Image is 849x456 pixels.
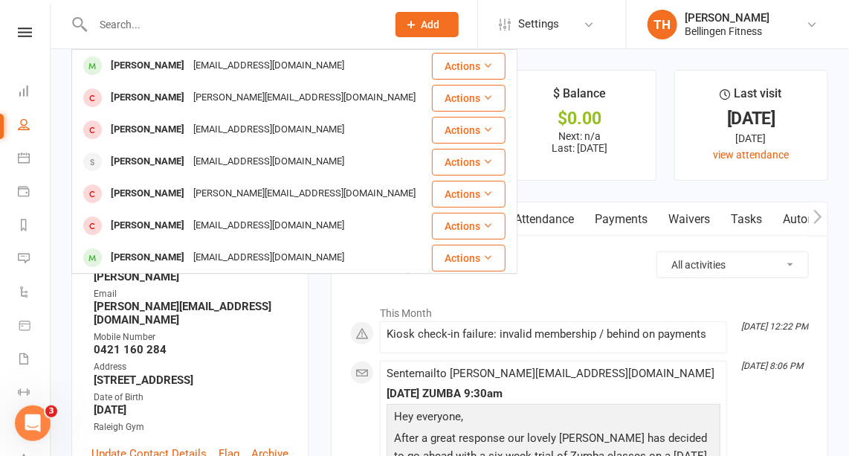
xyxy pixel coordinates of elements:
div: [EMAIL_ADDRESS][DOMAIN_NAME] [189,151,349,173]
button: Actions [432,181,506,208]
div: [EMAIL_ADDRESS][DOMAIN_NAME] [189,55,349,77]
i: [DATE] 8:06 PM [741,361,803,371]
a: Product Sales [18,310,51,344]
a: Payments [584,202,658,237]
strong: [DATE] [94,403,288,417]
button: Add [396,12,459,37]
h3: Activity [350,251,809,274]
div: [PERSON_NAME] [106,55,189,77]
div: [PERSON_NAME] [106,151,189,173]
div: Mobile Number [94,330,288,344]
iframe: Intercom live chat [15,405,51,441]
a: People [18,109,51,143]
a: view attendance [713,149,789,161]
a: Waivers [658,202,720,237]
div: [PERSON_NAME] [106,183,189,205]
button: Actions [432,149,506,176]
button: Actions [432,213,506,240]
a: Payments [18,176,51,210]
div: [PERSON_NAME] [685,11,769,25]
div: $0.00 [517,111,642,126]
div: [PERSON_NAME] [106,119,189,141]
div: [PERSON_NAME] [106,87,189,109]
div: $ Balance [553,84,606,111]
button: Actions [432,117,506,144]
strong: 0421 160 284 [94,343,288,356]
strong: [PERSON_NAME] [94,270,288,283]
span: 3 [45,405,57,417]
div: [PERSON_NAME] [106,247,189,269]
div: Date of Birth [94,391,288,405]
div: [DATE] [688,111,814,126]
a: Reports [18,210,51,243]
li: This Month [350,298,809,321]
span: Settings [518,7,559,41]
i: [DATE] 12:22 PM [741,321,808,332]
div: [DATE] ZUMBA 9:30am [387,388,720,400]
div: Last visit [720,84,782,111]
div: [PERSON_NAME][EMAIL_ADDRESS][DOMAIN_NAME] [189,183,420,205]
span: Sent email to [PERSON_NAME][EMAIL_ADDRESS][DOMAIN_NAME] [387,367,714,380]
a: Attendance [504,202,584,237]
button: Actions [432,85,506,112]
a: Calendar [18,143,51,176]
div: Email [94,287,288,301]
div: Kiosk check-in failure: invalid membership / behind on payments [387,328,720,341]
div: [EMAIL_ADDRESS][DOMAIN_NAME] [189,215,349,237]
button: Actions [432,53,506,80]
p: Next: n/a Last: [DATE] [517,130,642,154]
button: Actions [432,245,506,272]
div: [PERSON_NAME][EMAIL_ADDRESS][DOMAIN_NAME] [189,87,420,109]
div: TH [648,10,677,39]
div: [PERSON_NAME] [106,215,189,237]
input: Search... [88,14,376,35]
span: Add [422,19,440,30]
div: Raleigh Gym [94,420,288,434]
strong: [PERSON_NAME][EMAIL_ADDRESS][DOMAIN_NAME] [94,300,288,327]
strong: [STREET_ADDRESS] [94,373,288,387]
div: [DATE] [688,130,814,147]
div: Address [94,360,288,374]
p: Hey everyone, [390,408,717,429]
a: Tasks [720,202,772,237]
a: Dashboard [18,76,51,109]
div: [EMAIL_ADDRESS][DOMAIN_NAME] [189,247,349,269]
div: Bellingen Fitness [685,25,769,38]
div: [EMAIL_ADDRESS][DOMAIN_NAME] [189,119,349,141]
